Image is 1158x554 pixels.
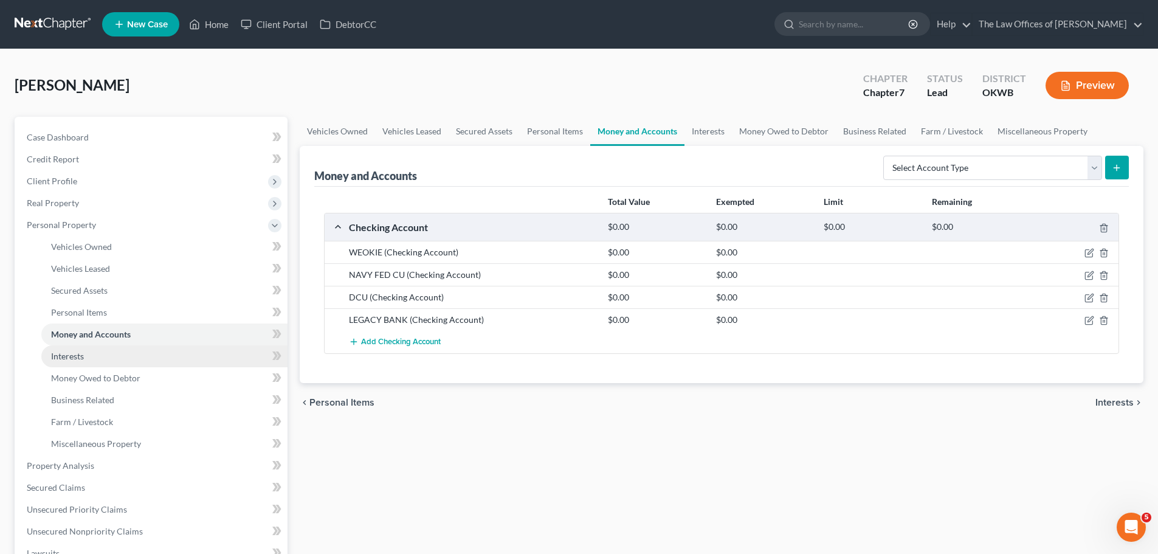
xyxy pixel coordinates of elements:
strong: Exempted [716,196,754,207]
strong: Limit [824,196,843,207]
button: Interests chevron_right [1095,398,1143,407]
a: Property Analysis [17,455,288,477]
span: Personal Property [27,220,96,230]
a: Interests [684,117,732,146]
span: Secured Claims [27,482,85,493]
div: Status [927,72,963,86]
a: Miscellaneous Property [41,433,288,455]
span: Money and Accounts [51,329,131,339]
span: Personal Items [309,398,374,407]
strong: Total Value [608,196,650,207]
a: Business Related [836,117,914,146]
a: Secured Assets [41,280,288,302]
div: $0.00 [602,291,709,303]
a: Money Owed to Debtor [41,367,288,389]
a: Home [183,13,235,35]
div: $0.00 [602,221,709,233]
div: $0.00 [710,269,818,281]
a: Money Owed to Debtor [732,117,836,146]
a: DebtorCC [314,13,382,35]
span: Vehicles Owned [51,241,112,252]
a: Farm / Livestock [914,117,990,146]
div: $0.00 [602,246,709,258]
span: Interests [1095,398,1134,407]
a: Client Portal [235,13,314,35]
a: Personal Items [520,117,590,146]
a: The Law Offices of [PERSON_NAME] [973,13,1143,35]
div: OKWB [982,86,1026,100]
i: chevron_left [300,398,309,407]
iframe: Intercom live chat [1117,513,1146,542]
span: Property Analysis [27,460,94,471]
div: $0.00 [926,221,1033,233]
input: Search by name... [799,13,910,35]
span: Miscellaneous Property [51,438,141,449]
span: Real Property [27,198,79,208]
div: Chapter [863,72,908,86]
button: Preview [1046,72,1129,99]
span: 5 [1142,513,1151,522]
span: 7 [899,86,905,98]
a: Personal Items [41,302,288,324]
span: Business Related [51,395,114,405]
span: Client Profile [27,176,77,186]
span: Money Owed to Debtor [51,373,140,383]
span: Unsecured Nonpriority Claims [27,526,143,536]
a: Help [931,13,971,35]
a: Money and Accounts [41,324,288,345]
span: Case Dashboard [27,132,89,142]
a: Vehicles Leased [41,258,288,280]
div: DCU (Checking Account) [343,291,602,303]
div: $0.00 [710,291,818,303]
span: Unsecured Priority Claims [27,504,127,514]
div: Lead [927,86,963,100]
a: Case Dashboard [17,126,288,148]
a: Money and Accounts [590,117,684,146]
i: chevron_right [1134,398,1143,407]
div: Money and Accounts [314,168,417,183]
div: $0.00 [602,269,709,281]
span: New Case [127,20,168,29]
button: Add Checking Account [349,331,441,353]
div: WEOKIE (Checking Account) [343,246,602,258]
div: LEGACY BANK (Checking Account) [343,314,602,326]
strong: Remaining [932,196,972,207]
a: Credit Report [17,148,288,170]
button: chevron_left Personal Items [300,398,374,407]
div: Checking Account [343,221,602,234]
span: Farm / Livestock [51,417,113,427]
span: Add Checking Account [361,338,441,347]
a: Unsecured Priority Claims [17,499,288,521]
span: Secured Assets [51,285,108,296]
div: $0.00 [710,246,818,258]
a: Interests [41,345,288,367]
div: District [982,72,1026,86]
a: Unsecured Nonpriority Claims [17,521,288,542]
div: $0.00 [710,314,818,326]
a: Vehicles Owned [41,236,288,258]
a: Farm / Livestock [41,411,288,433]
a: Vehicles Leased [375,117,449,146]
a: Business Related [41,389,288,411]
div: Chapter [863,86,908,100]
span: Personal Items [51,307,107,317]
span: Interests [51,351,84,361]
div: $0.00 [602,314,709,326]
span: Vehicles Leased [51,263,110,274]
div: $0.00 [710,221,818,233]
div: NAVY FED CU (Checking Account) [343,269,602,281]
span: Credit Report [27,154,79,164]
span: [PERSON_NAME] [15,76,129,94]
div: $0.00 [818,221,925,233]
a: Secured Claims [17,477,288,499]
a: Miscellaneous Property [990,117,1095,146]
a: Secured Assets [449,117,520,146]
a: Vehicles Owned [300,117,375,146]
